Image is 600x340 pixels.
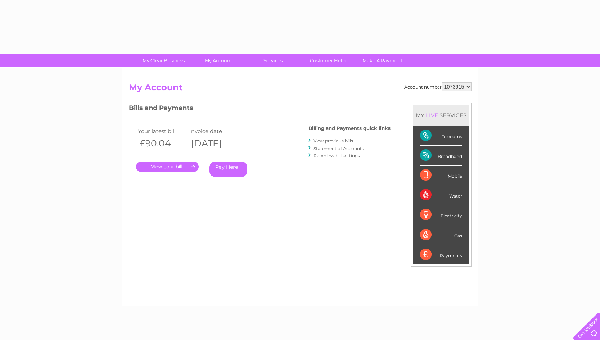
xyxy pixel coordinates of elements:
a: Customer Help [298,54,357,67]
div: Mobile [420,166,462,185]
a: My Clear Business [134,54,193,67]
div: Electricity [420,205,462,225]
a: . [136,162,199,172]
div: Gas [420,225,462,245]
td: Your latest bill [136,126,188,136]
div: Payments [420,245,462,264]
div: Water [420,185,462,205]
a: Make A Payment [353,54,412,67]
th: £90.04 [136,136,188,151]
h3: Bills and Payments [129,103,391,115]
h2: My Account [129,82,472,96]
td: Invoice date [188,126,239,136]
h4: Billing and Payments quick links [308,126,391,131]
a: Pay Here [209,162,247,177]
a: My Account [189,54,248,67]
div: Telecoms [420,126,462,146]
div: Broadband [420,146,462,166]
div: LIVE [424,112,439,119]
a: Statement of Accounts [313,146,364,151]
a: View previous bills [313,138,353,144]
a: Paperless bill settings [313,153,360,158]
th: [DATE] [188,136,239,151]
a: Services [243,54,303,67]
div: Account number [404,82,472,91]
div: MY SERVICES [413,105,469,126]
